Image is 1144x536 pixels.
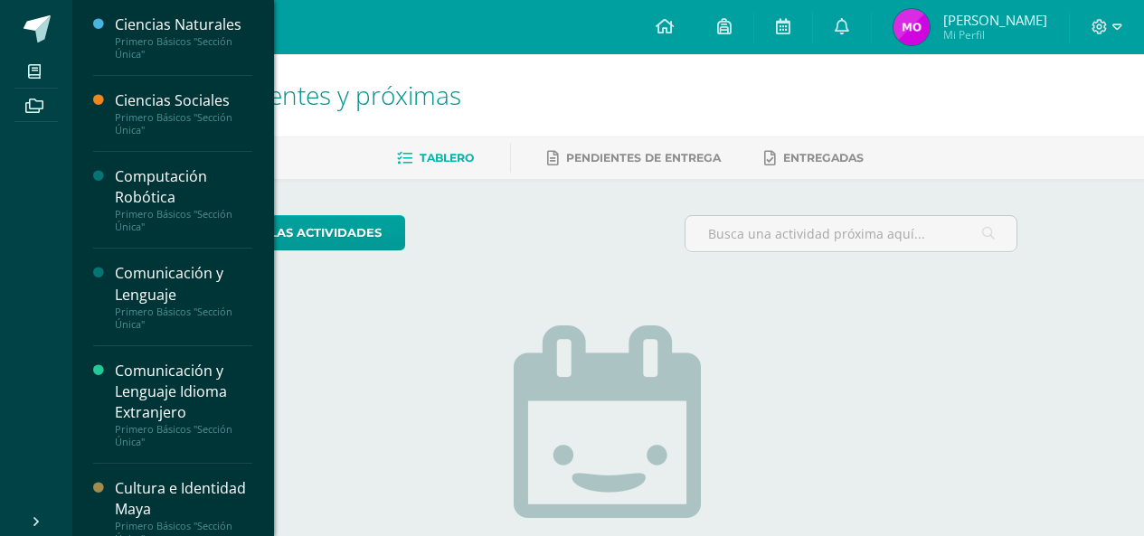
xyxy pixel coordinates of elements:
span: Tablero [420,151,474,165]
span: Entregadas [783,151,864,165]
div: Computación Robótica [115,166,252,208]
div: Primero Básicos "Sección Única" [115,35,252,61]
input: Busca una actividad próxima aquí... [685,216,1016,251]
div: Comunicación y Lenguaje Idioma Extranjero [115,361,252,423]
a: Comunicación y Lenguaje Idioma ExtranjeroPrimero Básicos "Sección Única" [115,361,252,448]
span: Actividades recientes y próximas [94,78,461,112]
a: Tablero [397,144,474,173]
a: Ciencias NaturalesPrimero Básicos "Sección Única" [115,14,252,61]
div: Primero Básicos "Sección Única" [115,423,252,448]
a: Ciencias SocialesPrimero Básicos "Sección Única" [115,90,252,136]
div: Ciencias Naturales [115,14,252,35]
span: Pendientes de entrega [566,151,721,165]
div: Primero Básicos "Sección Única" [115,208,252,233]
div: Ciencias Sociales [115,90,252,111]
div: Cultura e Identidad Maya [115,478,252,520]
span: [PERSON_NAME] [943,11,1047,29]
a: Entregadas [764,144,864,173]
span: Mi Perfil [943,27,1047,42]
a: Comunicación y LenguajePrimero Básicos "Sección Única" [115,263,252,330]
div: Primero Básicos "Sección Única" [115,111,252,136]
a: Computación RobóticaPrimero Básicos "Sección Única" [115,166,252,233]
div: Comunicación y Lenguaje [115,263,252,305]
img: 241a20ffc5f0e5ea9f8e09b3c213cf84.png [893,9,930,45]
a: todas las Actividades [199,215,405,250]
a: Pendientes de entrega [547,144,721,173]
div: Primero Básicos "Sección Única" [115,306,252,331]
